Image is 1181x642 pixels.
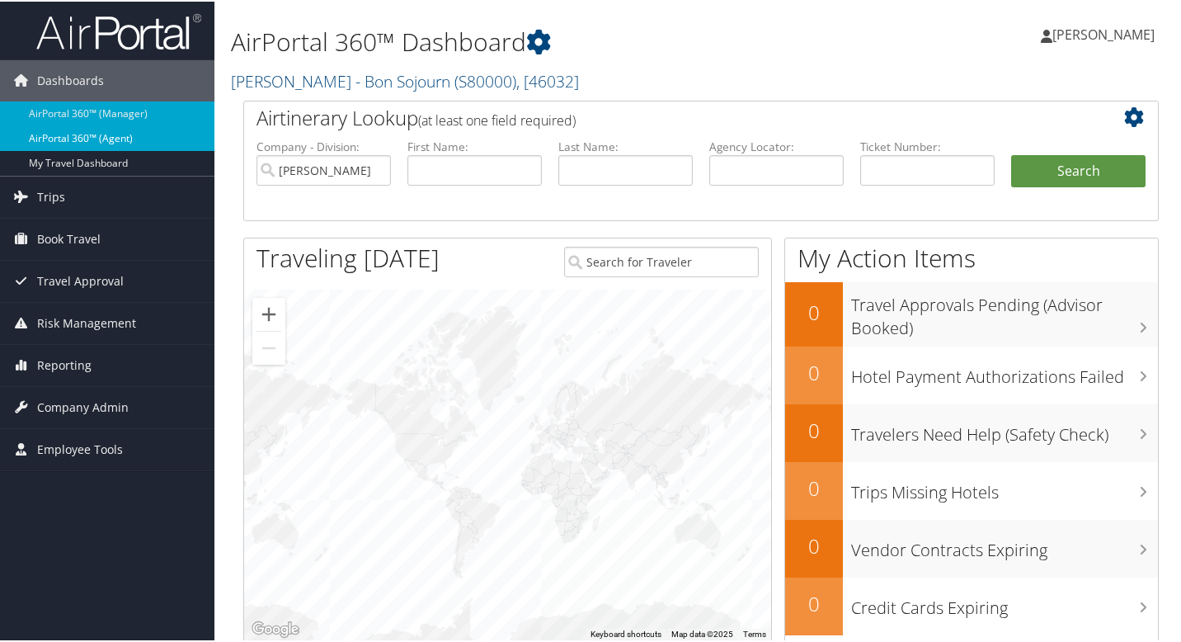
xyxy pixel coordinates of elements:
h3: Travel Approvals Pending (Advisor Booked) [851,284,1158,338]
h2: 0 [785,297,843,325]
a: Open this area in Google Maps (opens a new window) [248,617,303,639]
a: 0Credit Cards Expiring [785,576,1158,634]
h2: 0 [785,415,843,443]
span: Travel Approval [37,259,124,300]
h2: 0 [785,531,843,559]
a: 0Hotel Payment Authorizations Failed [785,345,1158,403]
img: airportal-logo.png [36,11,201,50]
h2: 0 [785,357,843,385]
h2: Airtinerary Lookup [256,102,1070,130]
h2: 0 [785,473,843,501]
input: Search for Traveler [564,245,759,276]
button: Zoom in [252,296,285,329]
h3: Vendor Contracts Expiring [851,529,1158,560]
label: First Name: [407,137,542,153]
h1: My Action Items [785,239,1158,274]
span: , [ 46032 ] [516,68,579,91]
h1: AirPortal 360™ Dashboard [231,23,858,58]
a: [PERSON_NAME] [1041,8,1171,58]
span: Trips [37,175,65,216]
h3: Credit Cards Expiring [851,587,1158,618]
label: Company - Division: [256,137,391,153]
h3: Hotel Payment Authorizations Failed [851,356,1158,387]
span: Book Travel [37,217,101,258]
button: Zoom out [252,330,285,363]
h3: Travelers Need Help (Safety Check) [851,413,1158,445]
span: Risk Management [37,301,136,342]
label: Agency Locator: [709,137,844,153]
a: [PERSON_NAME] - Bon Sojourn [231,68,579,91]
span: Company Admin [37,385,129,427]
label: Ticket Number: [860,137,995,153]
button: Search [1011,153,1146,186]
a: Terms (opens in new tab) [743,628,766,637]
img: Google [248,617,303,639]
a: 0Vendor Contracts Expiring [785,518,1158,576]
span: (at least one field required) [418,110,576,128]
span: Map data ©2025 [671,628,733,637]
span: Dashboards [37,59,104,100]
a: 0Travel Approvals Pending (Advisor Booked) [785,281,1158,344]
span: Reporting [37,343,92,385]
span: [PERSON_NAME] [1052,24,1155,42]
a: 0Travelers Need Help (Safety Check) [785,403,1158,460]
span: Employee Tools [37,427,123,469]
h1: Traveling [DATE] [256,239,440,274]
h2: 0 [785,588,843,616]
span: ( S80000 ) [454,68,516,91]
button: Keyboard shortcuts [590,627,661,639]
a: 0Trips Missing Hotels [785,460,1158,518]
h3: Trips Missing Hotels [851,471,1158,503]
label: Last Name: [558,137,693,153]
